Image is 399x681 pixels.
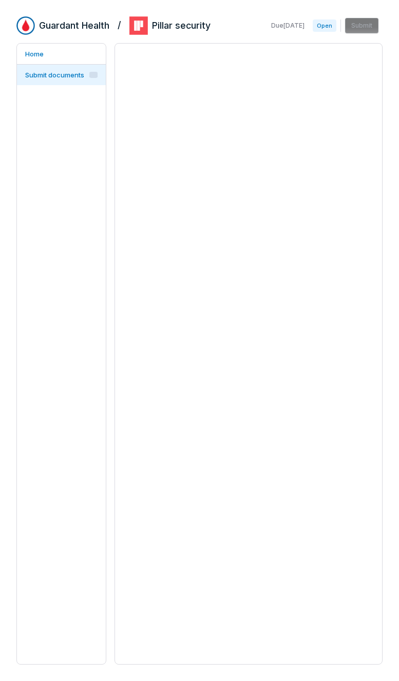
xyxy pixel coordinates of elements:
[152,19,211,32] h2: Pillar security
[17,65,106,85] a: Submit documents
[17,44,106,64] a: Home
[25,71,84,79] span: Submit documents
[313,19,336,32] span: Open
[118,16,121,32] h2: /
[39,19,109,32] h2: Guardant Health
[271,22,305,30] span: Due [DATE]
